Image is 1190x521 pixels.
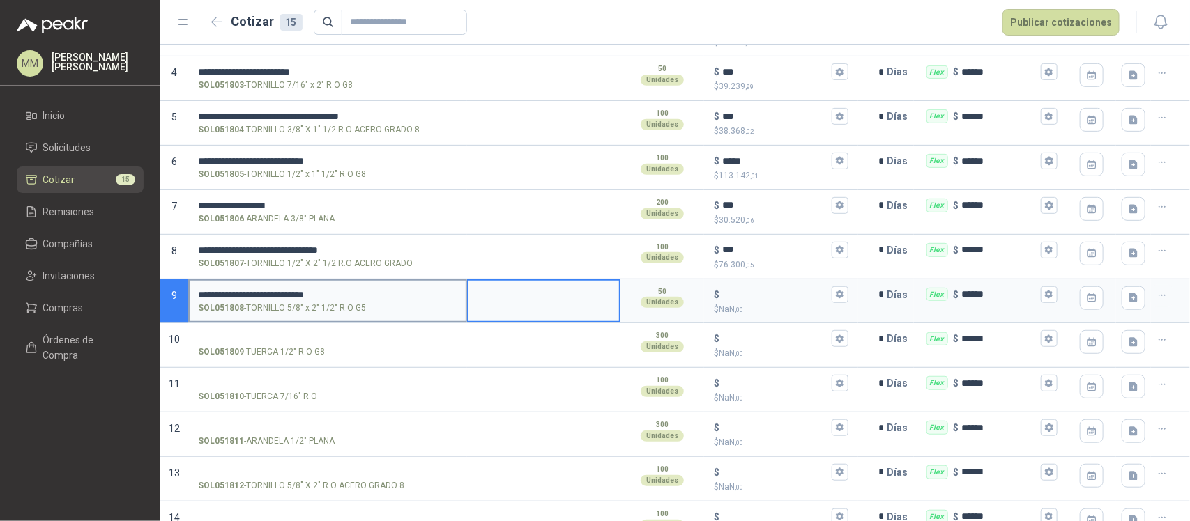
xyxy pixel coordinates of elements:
[641,430,684,442] div: Unidades
[198,67,457,77] input: SOL051803-TORNILLO 7/16" x 2" R.O G8
[641,164,684,175] div: Unidades
[887,58,914,86] p: Días
[722,67,828,77] input: $$39.239,99
[954,331,959,346] p: $
[714,375,719,391] p: $
[656,330,669,341] p: 300
[641,75,684,86] div: Unidades
[954,198,959,213] p: $
[926,243,948,257] div: Flex
[116,174,135,185] span: 15
[198,435,335,448] p: - ARANDELA 1/2" PLANA
[735,394,743,402] span: ,00
[722,423,828,433] input: $$NaN,00
[719,126,754,136] span: 38.368
[171,111,177,123] span: 5
[171,156,177,167] span: 6
[745,127,754,135] span: ,02
[926,332,948,346] div: Flex
[656,108,669,119] p: 100
[714,80,848,93] p: $
[962,156,1038,166] input: Flex $
[719,393,743,403] span: NaN
[714,481,848,494] p: $
[832,63,848,80] button: $$39.239,99
[832,464,848,481] button: $$NaN,00
[962,289,1038,300] input: Flex $
[722,334,828,344] input: $$NaN,00
[954,64,959,79] p: $
[198,302,244,315] strong: SOL051808
[198,257,244,270] strong: SOL051807
[832,108,848,125] button: $$38.368,02
[962,334,1038,344] input: Flex $
[231,12,303,31] h2: Cotizar
[926,109,948,123] div: Flex
[954,109,959,124] p: $
[169,467,180,479] span: 13
[171,290,177,301] span: 9
[1041,419,1058,436] button: Flex $
[43,140,91,155] span: Solicitudes
[17,231,144,257] a: Compañías
[954,420,959,435] p: $
[887,102,914,130] p: Días
[641,297,684,308] div: Unidades
[887,192,914,219] p: Días
[198,111,457,122] input: SOL051804-TORNILLO 3/8" X 1" 1/2 R.O ACERO GRADO 8
[198,156,457,166] input: SOL051805-TORNILLO 1/2" x 1" 1/2" R.O G8
[962,111,1038,122] input: Flex $
[832,153,848,169] button: $$113.142,01
[926,154,948,168] div: Flex
[198,378,457,389] input: SOL051810-TUERCA 7/16" R.O
[198,245,457,256] input: SOL051807-TORNILLO 1/2" X 2" 1/2 R.O ACERO GRADO
[1041,464,1058,481] button: Flex $
[1041,63,1058,80] button: Flex $
[719,38,754,47] span: 22.889
[1041,242,1058,258] button: Flex $
[658,63,666,75] p: 50
[722,467,828,477] input: $$NaN,00
[52,52,144,72] p: [PERSON_NAME] [PERSON_NAME]
[719,81,754,91] span: 39.239
[656,153,669,164] p: 100
[43,108,66,123] span: Inicio
[171,201,177,212] span: 7
[887,281,914,309] p: Días
[1041,197,1058,214] button: Flex $
[926,199,948,212] div: Flex
[198,435,244,448] strong: SOL051811
[962,467,1038,477] input: Flex $
[714,391,848,405] p: $
[43,236,93,251] span: Compañías
[722,111,828,122] input: $$38.368,02
[198,79,244,92] strong: SOL051803
[656,375,669,386] p: 100
[719,437,743,447] span: NaN
[714,153,719,169] p: $
[714,331,719,346] p: $
[954,375,959,391] p: $
[750,172,758,180] span: ,01
[719,215,754,225] span: 30.520
[658,286,666,297] p: 50
[887,369,914,397] p: Días
[722,200,828,210] input: $$30.520,06
[43,204,95,219] span: Remisiones
[745,217,754,224] span: ,06
[198,334,457,344] input: SOL051809-TUERCA 1/2" R.O G8
[198,212,335,226] p: - ARANDELA 3/8" PLANA
[198,467,457,478] input: SOL051812-TORNILLO 5/8" X 2" R.O ACERO GRADO 8
[832,330,848,347] button: $$NaN,00
[719,304,743,314] span: NaN
[43,268,96,283] span: Invitaciones
[714,242,719,258] p: $
[926,65,948,79] div: Flex
[198,123,244,137] strong: SOL051804
[17,263,144,289] a: Invitaciones
[198,201,457,211] input: SOL051806-ARANDELA 3/8" PLANA
[198,345,244,359] strong: SOL051809
[954,287,959,302] p: $
[169,423,180,434] span: 12
[656,197,669,208] p: 200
